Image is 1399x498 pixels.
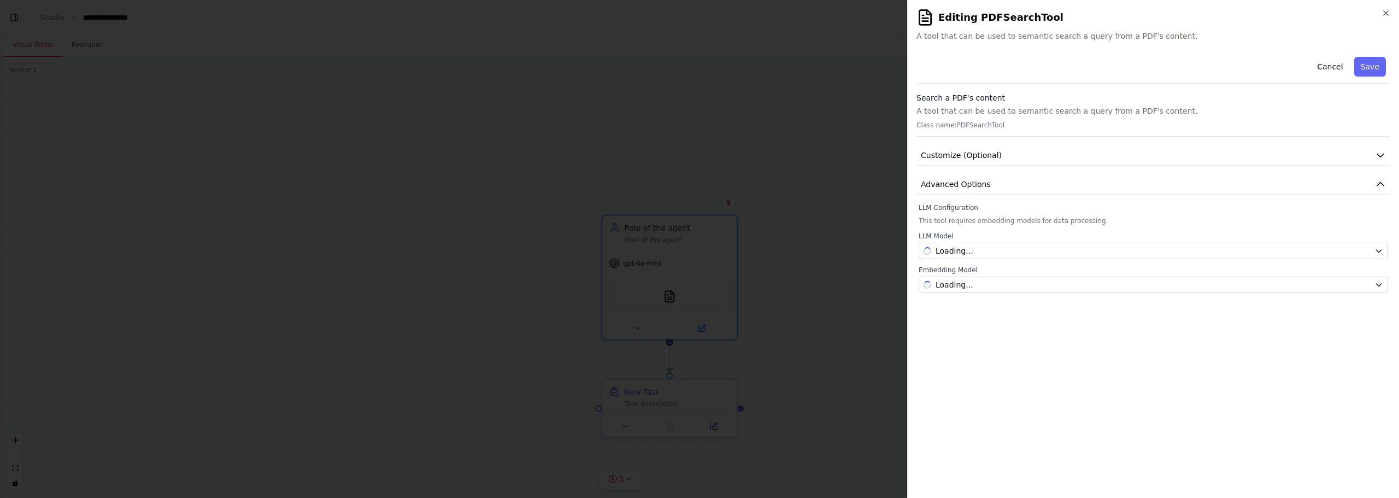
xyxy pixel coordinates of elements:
h3: Search a PDF's content [916,92,1390,103]
button: Advanced Options [916,174,1390,195]
p: A tool that can be used to semantic search a query from a PDF's content. [916,106,1390,116]
button: Cancel [1310,57,1349,77]
h2: Editing PDFSearchTool [916,9,1390,26]
span: Select a model [936,245,973,256]
button: Save [1354,57,1386,77]
img: PDFSearchTool [916,9,934,26]
button: Loading... [919,277,1388,293]
span: A tool that can be used to semantic search a query from a PDF's content. [916,31,1390,42]
span: Select a model [936,279,973,290]
span: Customize (Optional) [921,150,1002,161]
label: LLM Model [919,232,1388,241]
button: Loading... [919,243,1388,259]
p: This tool requires embedding models for data processing. [919,216,1388,225]
span: Advanced Options [921,179,991,190]
label: Embedding Model [919,266,1388,274]
button: Customize (Optional) [916,145,1390,166]
p: Class name: PDFSearchTool [916,121,1390,130]
label: LLM Configuration [919,203,1388,212]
